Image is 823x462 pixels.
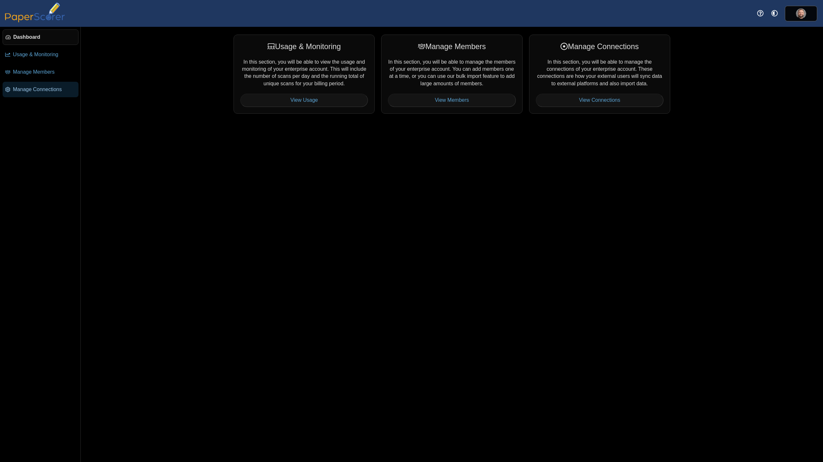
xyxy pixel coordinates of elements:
[785,6,817,21] a: ps.tlhBEEblj2Xb82sh
[536,41,663,52] div: Manage Connections
[3,29,78,45] a: Dashboard
[13,68,76,76] span: Manage Members
[3,3,67,22] img: PaperScorer
[234,35,375,113] div: In this section, you will be able to view the usage and monitoring of your enterprise account. Th...
[381,35,522,113] div: In this section, you will be able to manage the members of your enterprise account. You can add m...
[13,86,76,93] span: Manage Connections
[3,47,78,62] a: Usage & Monitoring
[3,64,78,80] a: Manage Members
[536,94,663,107] a: View Connections
[240,94,368,107] a: View Usage
[13,34,76,41] span: Dashboard
[796,8,806,19] span: Beau Runyan
[388,41,516,52] div: Manage Members
[796,8,806,19] img: ps.tlhBEEblj2Xb82sh
[529,35,670,113] div: In this section, you will be able to manage the connections of your enterprise account. These con...
[3,82,78,97] a: Manage Connections
[240,41,368,52] div: Usage & Monitoring
[13,51,76,58] span: Usage & Monitoring
[388,94,516,107] a: View Members
[3,18,67,23] a: PaperScorer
